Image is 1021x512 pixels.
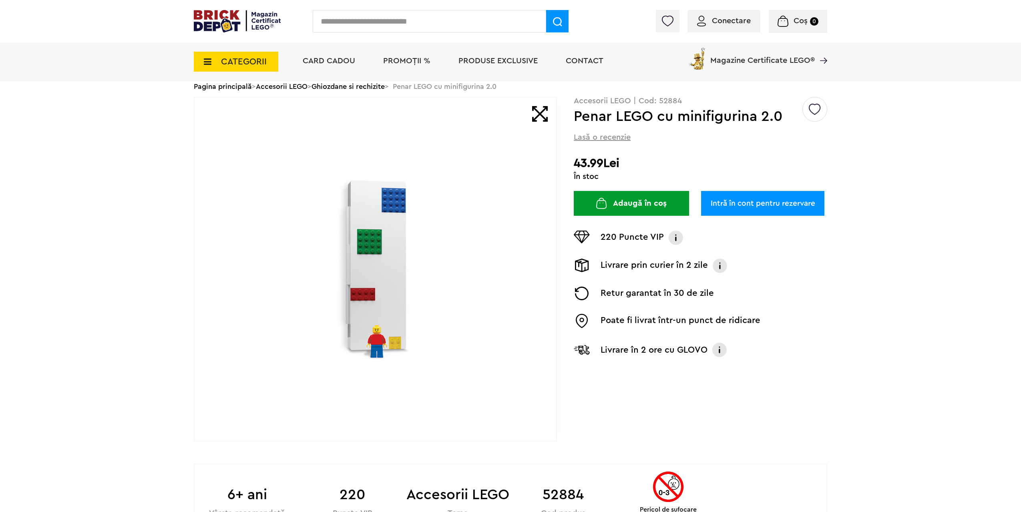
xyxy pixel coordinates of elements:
[574,345,590,355] img: Livrare Glovo
[574,314,590,328] img: Easybox
[247,176,504,363] img: Penar LEGO cu minifigurina 2.0
[601,259,708,273] p: Livrare prin curier în 2 zile
[712,17,751,25] span: Conectare
[300,484,405,506] b: 220
[221,57,267,66] span: CATEGORII
[668,231,684,245] img: Info VIP
[574,287,590,300] img: Returnare
[711,342,728,358] img: Info livrare cu GLOVO
[195,484,300,506] b: 6+ ani
[710,46,815,64] span: Magazine Certificate LEGO®
[458,57,538,65] a: Produse exclusive
[574,156,827,171] h2: 43.99Lei
[574,173,827,181] div: În stoc
[712,259,728,273] img: Info livrare prin curier
[601,287,714,300] p: Retur garantat în 30 de zile
[574,191,689,216] button: Adaugă în coș
[574,231,590,243] img: Puncte VIP
[256,83,308,90] a: Accesorii LEGO
[574,97,827,105] p: Accesorii LEGO | Cod: 52884
[194,83,252,90] a: Pagina principală
[794,17,808,25] span: Coș
[566,57,603,65] a: Contact
[601,343,707,356] p: Livrare în 2 ore cu GLOVO
[303,57,355,65] a: Card Cadou
[815,46,827,54] a: Magazine Certificate LEGO®
[701,191,824,216] a: Intră în cont pentru rezervare
[697,17,751,25] a: Conectare
[601,314,760,328] p: Poate fi livrat într-un punct de ridicare
[194,76,827,97] div: > > > Penar LEGO cu minifigurina 2.0
[405,484,510,506] b: Accesorii LEGO
[312,83,385,90] a: Ghiozdane si rechizite
[510,484,616,506] b: 52884
[601,231,664,245] p: 220 Puncte VIP
[574,132,631,143] span: Lasă o recenzie
[383,57,430,65] a: PROMOȚII %
[574,259,590,272] img: Livrare
[574,109,801,124] h1: Penar LEGO cu minifigurina 2.0
[810,17,818,26] small: 0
